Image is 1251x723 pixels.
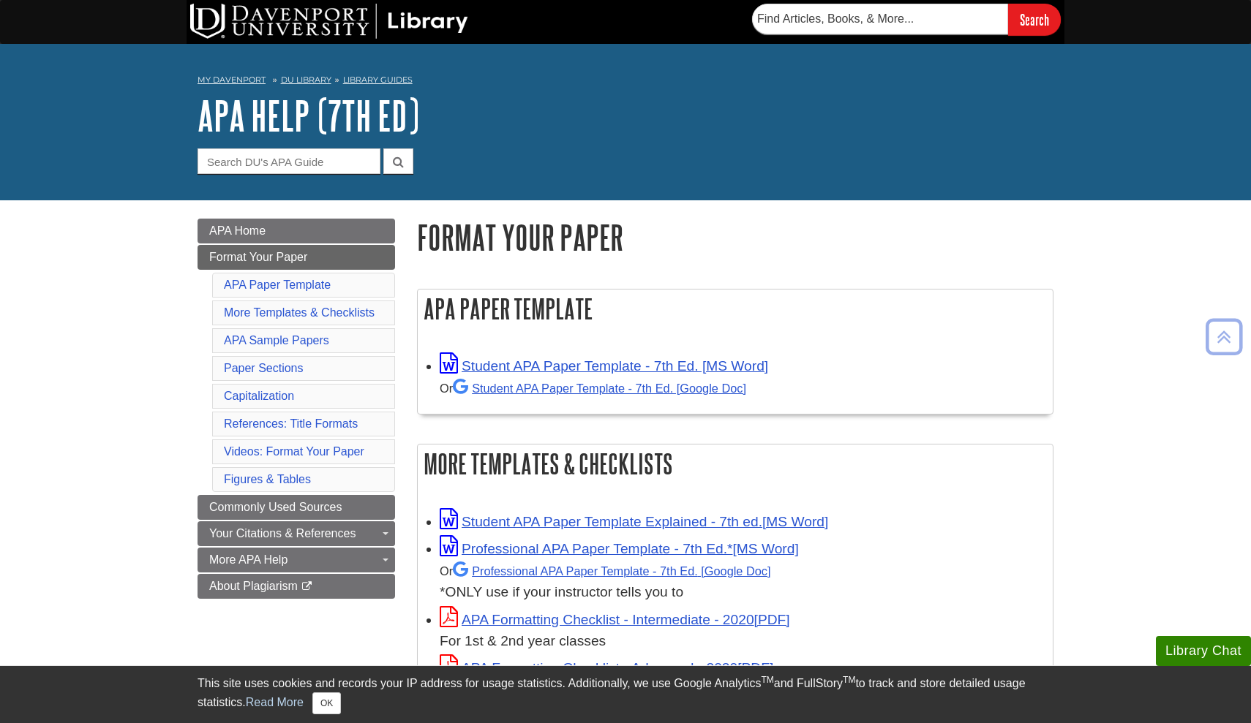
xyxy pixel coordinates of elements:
a: More APA Help [198,548,395,572]
a: Capitalization [224,390,294,402]
a: Professional APA Paper Template - 7th Ed. [453,564,770,578]
sup: TM [843,675,855,685]
div: *ONLY use if your instructor tells you to [440,560,1045,603]
a: Student APA Paper Template - 7th Ed. [Google Doc] [453,382,746,395]
h2: APA Paper Template [418,289,1053,328]
input: Search [1008,4,1061,35]
input: Find Articles, Books, & More... [752,4,1008,34]
span: Your Citations & References [209,527,356,540]
div: For 1st & 2nd year classes [440,631,1045,652]
form: Searches DU Library's articles, books, and more [752,4,1061,35]
a: My Davenport [198,74,266,86]
a: Link opens in new window [440,514,828,529]
a: About Plagiarism [198,574,395,599]
img: DU Library [190,4,468,39]
a: Link opens in new window [440,541,799,556]
a: Link opens in new window [440,660,773,675]
nav: breadcrumb [198,70,1053,94]
a: Your Citations & References [198,521,395,546]
span: Format Your Paper [209,251,307,263]
h2: More Templates & Checklists [418,444,1053,483]
span: About Plagiarism [209,580,298,592]
a: DU Library [281,75,331,85]
a: APA Home [198,219,395,243]
small: Or [440,564,770,578]
a: Paper Sections [224,362,304,374]
button: Close [312,692,341,714]
a: Library Guides [343,75,413,85]
a: APA Sample Papers [224,334,329,347]
a: Read More [246,696,304,708]
a: More Templates & Checklists [224,306,375,319]
div: Guide Page Menu [198,219,395,599]
a: Back to Top [1201,327,1247,347]
h1: Format Your Paper [417,219,1053,256]
a: APA Paper Template [224,279,331,291]
a: Link opens in new window [440,358,768,374]
a: Format Your Paper [198,245,395,270]
span: Commonly Used Sources [209,501,342,513]
i: This link opens in a new window [301,582,313,591]
sup: TM [761,675,773,685]
input: Search DU's APA Guide [198,148,380,174]
a: Commonly Used Sources [198,495,395,520]
button: Library Chat [1156,636,1251,666]
a: Figures & Tables [224,473,311,485]
div: This site uses cookies and records your IP address for usage statistics. Additionally, we use Goo... [198,675,1053,714]
a: Link opens in new window [440,612,790,627]
a: References: Title Formats [224,417,358,430]
span: APA Home [209,224,266,237]
a: APA Help (7th Ed) [198,93,419,138]
a: Videos: Format Your Paper [224,445,364,458]
small: Or [440,382,746,395]
span: More APA Help [209,553,288,566]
